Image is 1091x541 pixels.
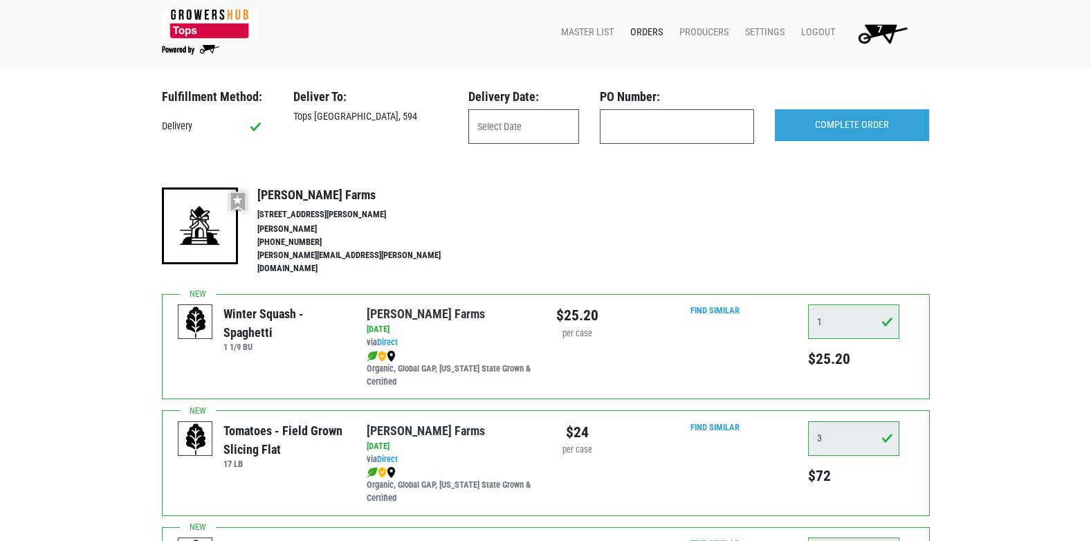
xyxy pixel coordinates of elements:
img: placeholder-variety-43d6402dacf2d531de610a020419775a.svg [178,422,213,457]
div: Organic, Global GAP, [US_STATE] State Grown & Certified [367,466,535,505]
input: COMPLETE ORDER [775,109,929,141]
div: $24 [556,421,598,443]
h5: $25.20 [808,350,899,368]
input: Select Date [468,109,579,144]
img: leaf-e5c59151409436ccce96b2ca1b28e03c.png [367,351,378,362]
div: via [367,336,535,349]
li: [PERSON_NAME] [257,223,470,236]
a: Find Similar [690,422,740,432]
a: Producers [668,19,734,46]
a: Settings [734,19,790,46]
div: Organic, Global GAP, [US_STATE] State Grown & Certified [367,349,535,389]
h3: Fulfillment Method: [162,89,273,104]
img: placeholder-variety-43d6402dacf2d531de610a020419775a.svg [178,305,213,340]
div: Tomatoes - Field Grown Slicing Flat [223,421,346,459]
h5: $72 [808,467,899,485]
h4: [PERSON_NAME] Farms [257,187,470,203]
div: per case [556,443,598,457]
div: [DATE] [367,323,535,336]
h6: 1 1/9 BU [223,342,346,352]
img: Cart [852,19,913,47]
a: Master List [550,19,619,46]
h3: Deliver To: [293,89,448,104]
img: 19-7441ae2ccb79c876ff41c34f3bd0da69.png [162,187,238,264]
img: 279edf242af8f9d49a69d9d2afa010fb.png [162,9,258,39]
img: map_marker-0e94453035b3232a4d21701695807de9.png [387,351,396,362]
div: Winter Squash - Spaghetti [223,304,346,342]
a: [PERSON_NAME] Farms [367,306,485,321]
span: 7 [877,24,882,35]
img: safety-e55c860ca8c00a9c171001a62a92dabd.png [378,467,387,478]
div: Tops [GEOGRAPHIC_DATA], 594 [283,109,458,125]
div: [DATE] [367,440,535,453]
h3: PO Number: [600,89,754,104]
li: [PHONE_NUMBER] [257,236,470,249]
li: [PERSON_NAME][EMAIL_ADDRESS][PERSON_NAME][DOMAIN_NAME] [257,249,470,275]
input: Qty [808,304,899,339]
a: Orders [619,19,668,46]
li: [STREET_ADDRESS][PERSON_NAME] [257,208,470,221]
a: Find Similar [690,305,740,315]
h3: Delivery Date: [468,89,579,104]
h6: 17 LB [223,459,346,469]
img: safety-e55c860ca8c00a9c171001a62a92dabd.png [378,351,387,362]
a: 7 [841,19,919,47]
img: leaf-e5c59151409436ccce96b2ca1b28e03c.png [367,467,378,478]
div: via [367,453,535,466]
img: map_marker-0e94453035b3232a4d21701695807de9.png [387,467,396,478]
div: $25.20 [556,304,598,327]
a: Logout [790,19,841,46]
input: Qty [808,421,899,456]
a: [PERSON_NAME] Farms [367,423,485,438]
a: Direct [377,337,398,347]
div: per case [556,327,598,340]
a: Direct [377,454,398,464]
img: Powered by Big Wheelbarrow [162,45,219,55]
